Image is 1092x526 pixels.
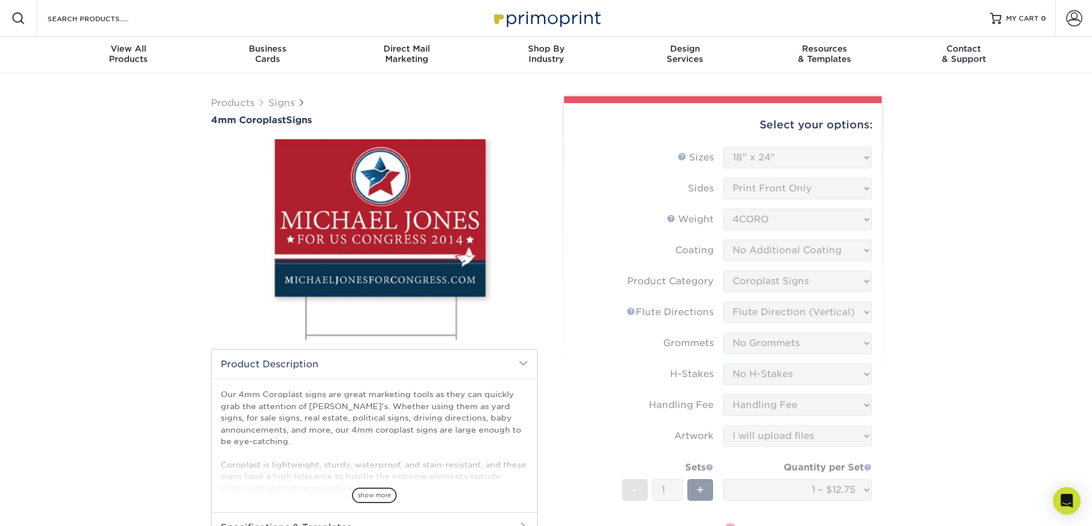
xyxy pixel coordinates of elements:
div: & Templates [755,44,894,64]
a: View AllProducts [59,37,198,73]
a: Shop ByIndustry [476,37,616,73]
div: Cards [198,44,337,64]
a: Products [211,97,255,108]
a: Direct MailMarketing [337,37,476,73]
span: Design [616,44,755,54]
a: 4mm CoroplastSigns [211,115,538,125]
span: Contact [894,44,1034,54]
a: BusinessCards [198,37,337,73]
span: 0 [1041,14,1046,22]
span: Shop By [476,44,616,54]
h2: Product Description [212,350,537,379]
span: 4mm Coroplast [211,115,286,125]
div: Products [59,44,198,64]
span: show more [352,488,397,503]
div: Select your options: [573,103,872,147]
span: Business [198,44,337,54]
a: Contact& Support [894,37,1034,73]
a: Signs [268,97,295,108]
a: DesignServices [616,37,755,73]
h1: Signs [211,115,538,125]
img: Primoprint [489,6,604,30]
span: View All [59,44,198,54]
div: & Support [894,44,1034,64]
span: MY CART [1006,14,1039,23]
img: 4mm Coroplast 01 [211,127,538,352]
a: Resources& Templates [755,37,894,73]
span: Direct Mail [337,44,476,54]
div: Open Intercom Messenger [1053,487,1081,515]
div: Industry [476,44,616,64]
input: SEARCH PRODUCTS..... [46,11,158,25]
div: Marketing [337,44,476,64]
span: Resources [755,44,894,54]
div: Services [616,44,755,64]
